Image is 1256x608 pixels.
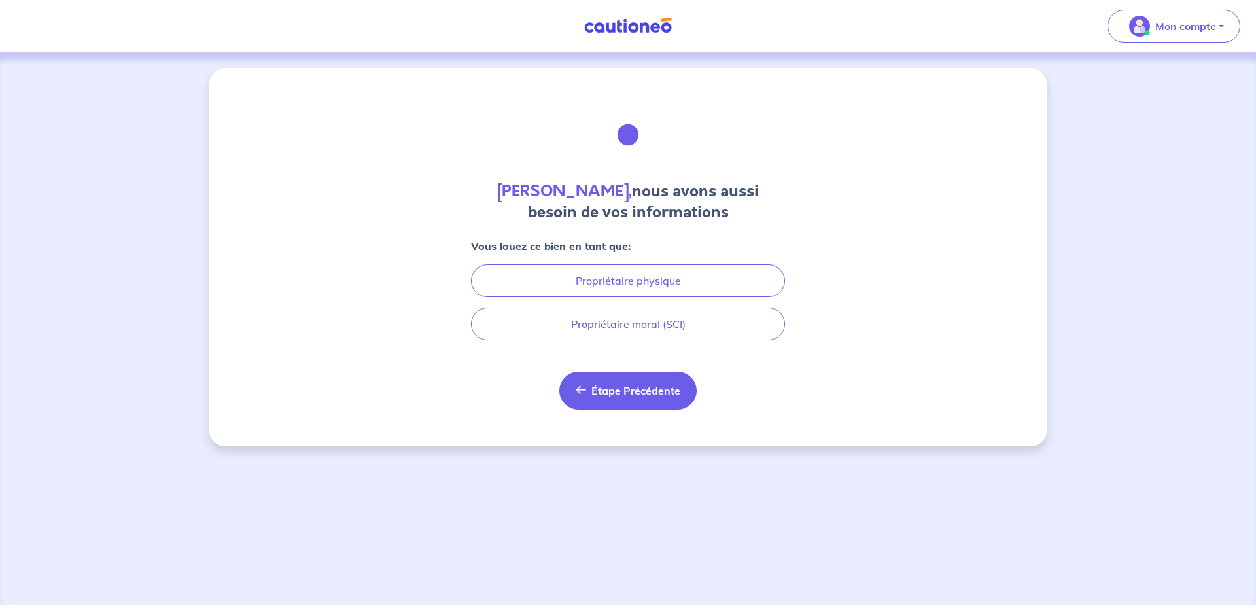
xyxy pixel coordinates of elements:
[471,181,785,223] h4: nous avons aussi besoin de vos informations
[1129,16,1150,37] img: illu_account_valid_menu.svg
[1108,10,1240,43] button: illu_account_valid_menu.svgMon compte
[497,180,632,202] strong: [PERSON_NAME],
[559,372,697,410] button: Étape Précédente
[471,308,785,340] button: Propriétaire moral (SCI)
[593,99,663,170] img: illu_document_signature.svg
[591,384,680,397] span: Étape Précédente
[1155,18,1216,34] p: Mon compte
[579,18,677,34] img: Cautioneo
[471,264,785,297] button: Propriétaire physique
[471,240,631,253] strong: Vous louez ce bien en tant que:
